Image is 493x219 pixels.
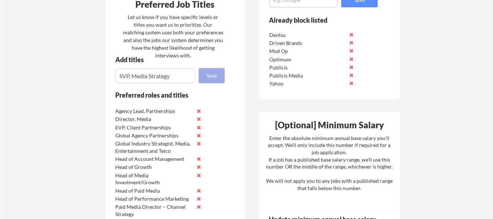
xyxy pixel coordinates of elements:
div: Preferred roles and titles [115,92,215,98]
div: Head of Growth [115,163,192,171]
div: Head of Performance Marketing [115,195,192,203]
div: Publicis Media [269,72,346,79]
div: Director, Media [115,116,192,123]
div: Global Agency Partnerships [115,132,192,139]
div: Dentsu [269,31,346,39]
div: Optimum [269,56,346,63]
div: Global Industry Strategist, Media, Entertainment and Telco [115,140,192,154]
div: Driven Brands [269,39,346,47]
div: EVP, Client Partnerships [115,124,192,131]
div: Head of Account Management [115,155,192,163]
div: Head of Media Investment/Growth [115,172,192,186]
div: Enter the absolute minimum annual base salary you'll accept. We'll only include this number if re... [266,135,393,192]
div: Add titles [115,56,218,63]
div: Already block listed [269,17,368,23]
div: Let us know if you have specific levels or titles you want us to prioritize. Our matching system ... [123,13,223,59]
div: [Optional] Minimum Salary [262,121,397,129]
div: Publicis [269,64,346,71]
button: Save [199,68,224,83]
input: E.g. Senior Product Manager [115,68,195,83]
div: Agency Lead, Partnerships [115,107,192,115]
div: Mod Op [269,48,346,55]
div: Head of Paid Media [115,187,192,195]
div: Paid Media Director – Channel Strategy [115,203,192,218]
div: Yahoo [269,80,346,87]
